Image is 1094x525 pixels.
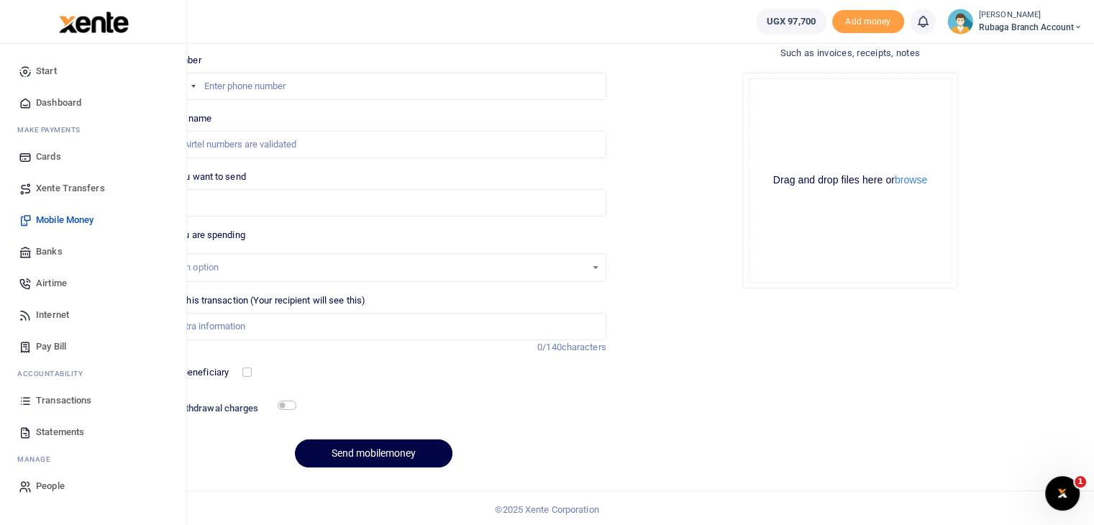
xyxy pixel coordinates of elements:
[152,260,585,275] div: Select an option
[832,10,904,34] li: Toup your wallet
[742,73,958,288] div: File Uploader
[36,150,61,164] span: Cards
[12,204,175,236] a: Mobile Money
[12,141,175,173] a: Cards
[36,425,84,439] span: Statements
[28,368,83,379] span: countability
[141,73,606,100] input: Enter phone number
[895,175,927,185] button: browse
[141,228,245,242] label: Reason you are spending
[749,173,952,187] div: Drag and drop files here or
[36,393,91,408] span: Transactions
[12,299,175,331] a: Internet
[12,87,175,119] a: Dashboard
[36,479,65,493] span: People
[12,173,175,204] a: Xente Transfers
[12,385,175,416] a: Transactions
[36,64,57,78] span: Start
[141,313,606,340] input: Enter extra information
[59,12,129,33] img: logo-large
[24,124,81,135] span: ake Payments
[36,96,81,110] span: Dashboard
[141,131,606,158] input: MTN & Airtel numbers are validated
[12,119,175,141] li: M
[141,53,201,68] label: Phone number
[58,16,129,27] a: logo-small logo-large logo-large
[12,416,175,448] a: Statements
[750,9,832,35] li: Wallet ballance
[36,245,63,259] span: Banks
[537,342,562,352] span: 0/140
[12,331,175,362] a: Pay Bill
[12,236,175,268] a: Banks
[979,9,1082,22] small: [PERSON_NAME]
[12,55,175,87] a: Start
[36,308,69,322] span: Internet
[12,268,175,299] a: Airtime
[1075,476,1086,488] span: 1
[979,21,1082,34] span: Rubaga branch account
[295,439,452,467] button: Send mobilemoney
[947,9,973,35] img: profile-user
[756,9,826,35] a: UGX 97,700
[141,189,606,216] input: UGX
[562,342,606,352] span: characters
[1045,476,1080,511] iframe: Intercom live chat
[12,470,175,502] a: People
[12,448,175,470] li: M
[36,339,66,354] span: Pay Bill
[947,9,1082,35] a: profile-user [PERSON_NAME] Rubaga branch account
[141,170,245,184] label: Amount you want to send
[36,213,94,227] span: Mobile Money
[618,45,1082,61] h4: Such as invoices, receipts, notes
[24,454,51,465] span: anage
[832,15,904,26] a: Add money
[141,293,365,308] label: Memo for this transaction (Your recipient will see this)
[12,362,175,385] li: Ac
[767,14,816,29] span: UGX 97,700
[143,403,290,414] h6: Include withdrawal charges
[832,10,904,34] span: Add money
[36,181,105,196] span: Xente Transfers
[36,276,67,291] span: Airtime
